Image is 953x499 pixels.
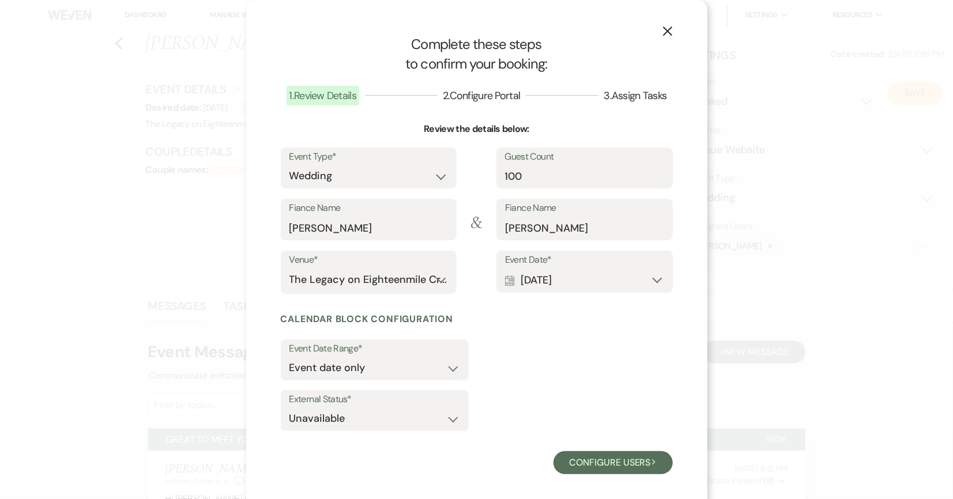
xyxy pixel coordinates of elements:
[289,391,460,408] label: External Status*
[457,210,496,251] span: &
[289,252,449,269] label: Venue*
[287,86,359,105] span: 1 . Review Details
[598,90,673,101] button: 3.Assign Tasks
[505,252,664,269] label: Event Date*
[281,90,365,101] button: 1.Review Details
[505,200,664,217] label: Fiance Name
[505,269,664,292] button: [DATE]
[443,89,520,103] span: 2 . Configure Portal
[437,90,526,101] button: 2.Configure Portal
[289,341,460,357] label: Event Date Range*
[553,451,673,474] button: Configure users
[289,149,448,165] label: Event Type*
[289,200,449,217] label: Fiance Name
[281,313,673,326] h6: Calendar block configuration
[604,89,667,103] span: 3 . Assign Tasks
[281,123,673,135] h3: Review the details below:
[505,149,664,165] label: Guest Count
[281,35,673,73] h1: Complete these steps to confirm your booking:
